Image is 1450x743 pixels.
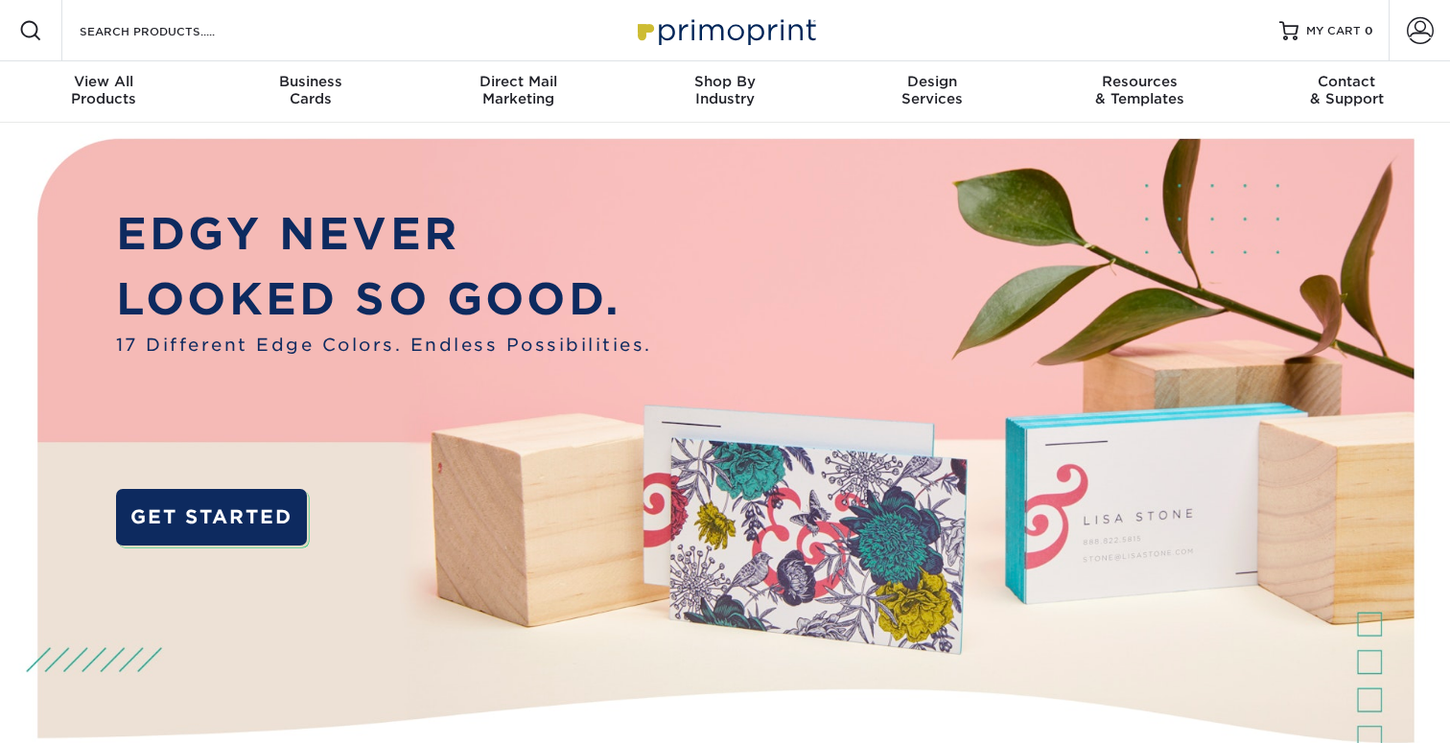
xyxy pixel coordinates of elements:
a: GET STARTED [116,489,307,546]
p: EDGY NEVER [116,201,652,267]
input: SEARCH PRODUCTS..... [78,19,265,42]
span: Direct Mail [414,73,621,90]
a: DesignServices [829,61,1036,123]
div: Industry [621,73,829,107]
div: & Support [1243,73,1450,107]
div: & Templates [1036,73,1243,107]
span: MY CART [1306,23,1361,39]
a: Resources& Templates [1036,61,1243,123]
a: BusinessCards [207,61,414,123]
span: 0 [1365,24,1373,37]
p: LOOKED SO GOOD. [116,267,652,332]
a: Contact& Support [1243,61,1450,123]
img: Primoprint [629,10,821,51]
span: Resources [1036,73,1243,90]
span: 17 Different Edge Colors. Endless Possibilities. [116,332,652,358]
span: Contact [1243,73,1450,90]
a: Direct MailMarketing [414,61,621,123]
span: Business [207,73,414,90]
div: Marketing [414,73,621,107]
span: Shop By [621,73,829,90]
a: Shop ByIndustry [621,61,829,123]
div: Cards [207,73,414,107]
span: Design [829,73,1036,90]
div: Services [829,73,1036,107]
